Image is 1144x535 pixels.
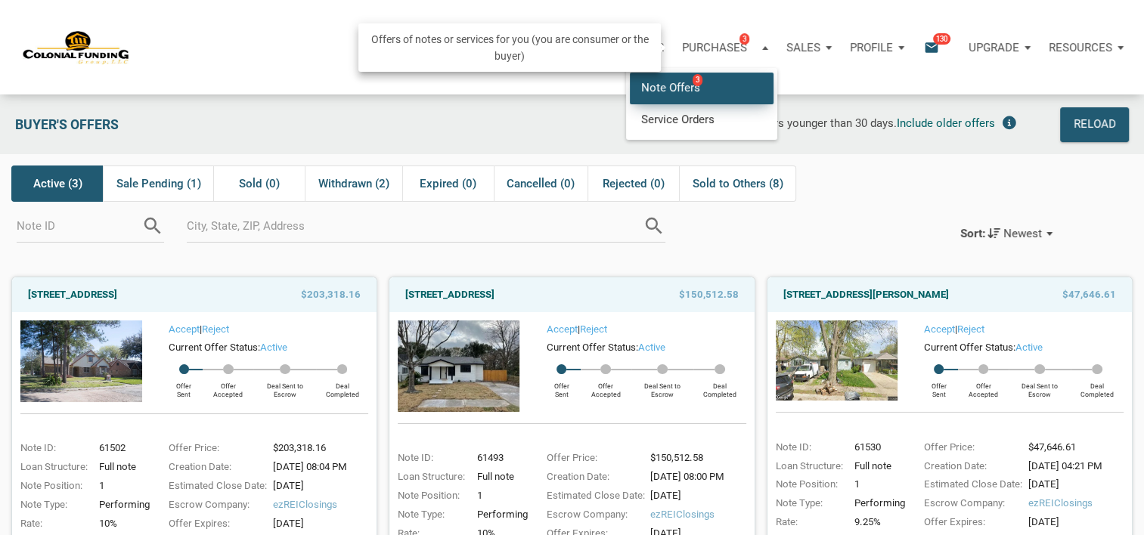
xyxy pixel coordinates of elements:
[473,469,527,484] div: Full note
[13,441,95,456] div: Note ID:
[584,25,673,70] a: Calculator
[273,497,376,512] span: ezREIClosings
[768,440,851,455] div: Note ID:
[1024,459,1131,474] div: [DATE] 04:21 PM
[957,323,984,335] a: Reject
[783,286,949,304] a: [STREET_ADDRESS][PERSON_NAME]
[916,496,1024,511] div: Escrow Company:
[316,374,369,398] div: Deal Completed
[370,25,436,70] button: Notes
[390,469,473,484] div: Loan Structure:
[916,477,1024,492] div: Estimated Close Date:
[679,286,739,304] span: $150,512.58
[28,286,117,304] a: [STREET_ADDRESS]
[161,459,268,475] div: Creation Date:
[538,450,646,465] div: Offer Price:
[650,507,753,522] span: ezREIClosings
[768,477,851,492] div: Note Position:
[187,209,643,243] input: City, State, ZIP, Address
[398,320,519,412] img: 574463
[380,41,416,54] p: Notes
[920,374,958,398] div: Offer Sent
[13,478,95,493] div: Note Position:
[390,488,473,503] div: Note Position:
[420,175,476,193] span: Expired (0)
[260,342,287,353] span: active
[538,507,646,522] div: Escrow Company:
[643,215,665,237] i: search
[268,459,376,475] div: [DATE] 08:04 PM
[1071,374,1124,398] div: Deal Completed
[253,374,315,398] div: Deal Sent to Escrow
[8,107,346,142] div: Buyer's Offers
[95,441,150,456] div: 61502
[1024,515,1131,530] div: [DATE]
[494,165,588,202] div: Cancelled (0)
[897,116,995,130] span: Include older offers
[637,342,665,353] span: active
[1009,374,1071,398] div: Deal Sent to Escrow
[768,459,851,474] div: Loan Structure:
[95,516,150,531] div: 10%
[318,175,389,193] span: Withdrawn (2)
[1040,25,1133,70] a: Resources
[768,515,851,530] div: Rate:
[473,507,527,522] div: Performing
[924,342,1015,353] span: Current Offer Status:
[841,25,913,70] a: Profile
[169,323,200,335] a: Accept
[850,477,904,492] div: 1
[203,374,253,398] div: Offer Accepted
[1062,286,1116,304] span: $47,646.61
[646,488,754,503] div: [DATE]
[693,74,702,86] span: 3
[581,374,631,398] div: Offer Accepted
[916,459,1024,474] div: Creation Date:
[473,488,527,503] div: 1
[13,459,95,475] div: Loan Structure:
[202,323,229,335] a: Reject
[933,32,950,45] span: 130
[546,323,606,335] span: |
[777,25,841,70] button: Sales
[673,25,777,70] a: Purchases3 Note Offers3Service Orders
[161,516,268,531] div: Offer Expires:
[519,25,584,70] button: Reports
[538,469,646,484] div: Creation Date:
[850,459,904,474] div: Full note
[922,39,941,56] i: email
[169,323,229,335] span: |
[693,374,746,398] div: Deal Completed
[1015,342,1043,353] span: active
[594,41,664,54] p: Calculator
[165,374,203,398] div: Offer Sent
[161,478,268,493] div: Estimated Close Date:
[1073,114,1115,134] div: Reload
[20,320,142,401] img: 583015
[646,450,754,465] div: $150,512.58
[390,507,473,522] div: Note Type:
[960,25,1040,70] button: Upgrade
[528,41,575,54] p: Reports
[631,374,693,398] div: Deal Sent to Escrow
[913,25,960,70] button: email130
[1024,440,1131,455] div: $47,646.61
[916,515,1024,530] div: Offer Expires:
[95,497,150,512] div: Performing
[23,29,130,65] img: NoteUnlimited
[588,165,679,202] div: Rejected (0)
[546,342,637,353] span: Current Offer Status:
[546,323,577,335] a: Accept
[960,227,984,240] div: Sort:
[646,469,754,484] div: [DATE] 08:00 PM
[268,478,376,493] div: [DATE]
[13,497,95,512] div: Note Type:
[141,215,164,237] i: search
[268,516,376,531] div: [DATE]
[161,441,268,456] div: Offer Price:
[507,175,575,193] span: Cancelled (0)
[768,496,851,511] div: Note Type:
